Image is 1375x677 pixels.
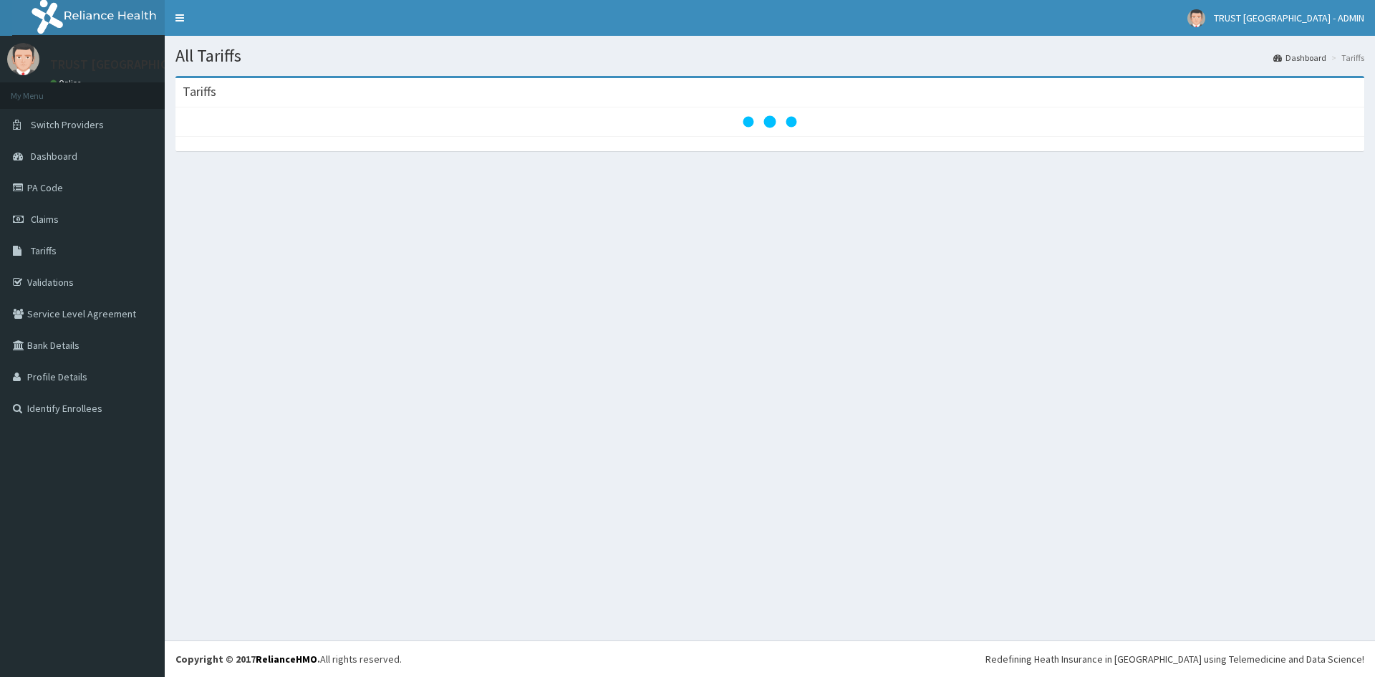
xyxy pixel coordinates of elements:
[50,78,85,88] a: Online
[31,213,59,226] span: Claims
[741,93,799,150] svg: audio-loading
[1273,52,1326,64] a: Dashboard
[31,118,104,131] span: Switch Providers
[175,47,1364,65] h1: All Tariffs
[31,244,57,257] span: Tariffs
[31,150,77,163] span: Dashboard
[1328,52,1364,64] li: Tariffs
[175,653,320,666] strong: Copyright © 2017 .
[50,58,255,71] p: TRUST [GEOGRAPHIC_DATA] - ADMIN
[985,652,1364,666] div: Redefining Heath Insurance in [GEOGRAPHIC_DATA] using Telemedicine and Data Science!
[1187,9,1205,27] img: User Image
[256,653,317,666] a: RelianceHMO
[165,640,1375,677] footer: All rights reserved.
[1214,11,1364,24] span: TRUST [GEOGRAPHIC_DATA] - ADMIN
[183,85,216,98] h3: Tariffs
[7,43,39,75] img: User Image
